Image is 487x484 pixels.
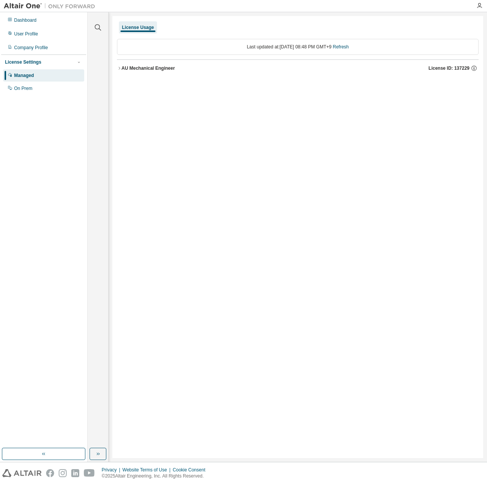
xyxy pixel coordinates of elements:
div: Website Terms of Use [122,467,173,473]
div: Privacy [102,467,122,473]
img: linkedin.svg [71,469,79,477]
span: License ID: 137229 [429,65,469,71]
img: youtube.svg [84,469,95,477]
img: altair_logo.svg [2,469,42,477]
div: Last updated at: [DATE] 08:48 PM GMT+9 [117,39,479,55]
div: Dashboard [14,17,37,23]
p: © 2025 Altair Engineering, Inc. All Rights Reserved. [102,473,210,479]
div: License Settings [5,59,41,65]
div: Company Profile [14,45,48,51]
div: Cookie Consent [173,467,210,473]
button: AU Mechanical EngineerLicense ID: 137229 [117,60,479,77]
div: AU Mechanical Engineer [122,65,175,71]
a: Refresh [333,44,349,50]
div: License Usage [122,24,154,30]
img: Altair One [4,2,99,10]
div: User Profile [14,31,38,37]
div: On Prem [14,85,32,91]
img: instagram.svg [59,469,67,477]
div: Managed [14,72,34,79]
img: facebook.svg [46,469,54,477]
